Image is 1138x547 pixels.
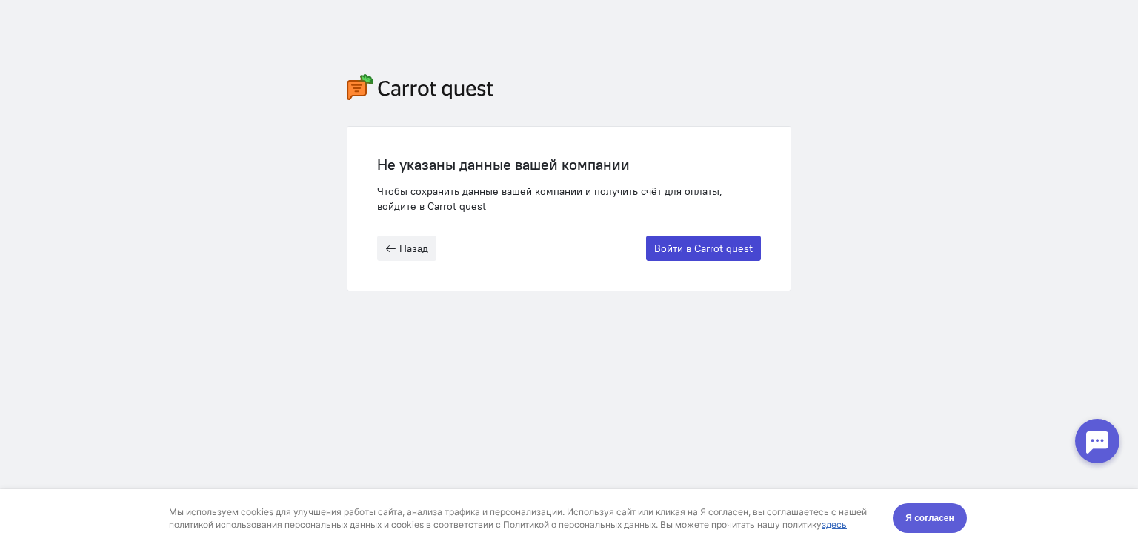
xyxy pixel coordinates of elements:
img: carrot-quest-logo.svg [347,74,493,100]
div: Не указаны данные вашей компании [377,156,761,173]
span: Назад [399,242,428,255]
button: Войти в Carrot quest [646,236,761,261]
button: Назад [377,236,436,261]
a: здесь [822,30,847,41]
span: Я согласен [905,21,954,36]
button: Я согласен [893,14,967,44]
div: Чтобы сохранить данные вашей компании и получить счёт для оплаты, войдите в Carrot quest [377,184,761,213]
div: Мы используем cookies для улучшения работы сайта, анализа трафика и персонализации. Используя сай... [169,16,876,42]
